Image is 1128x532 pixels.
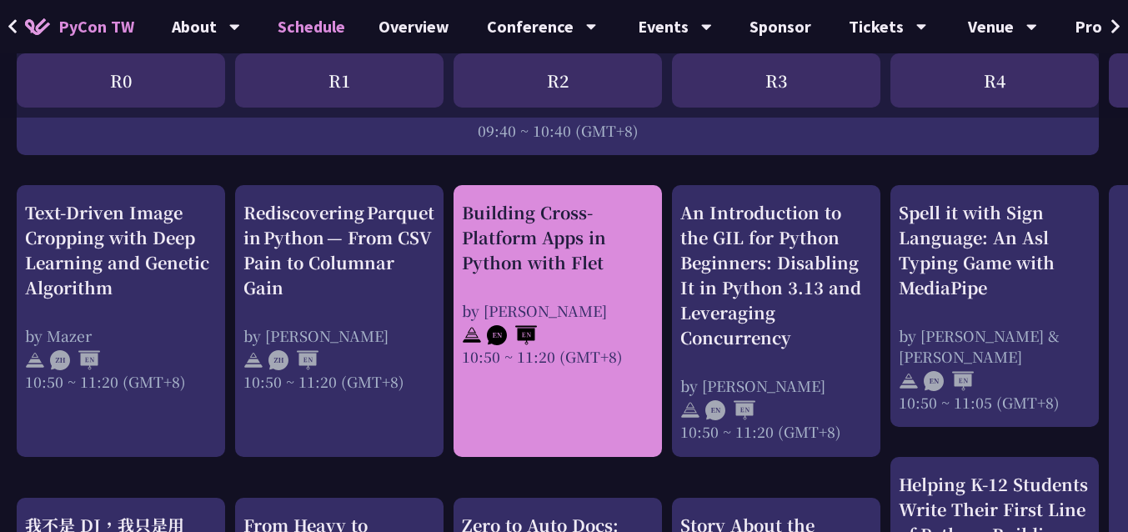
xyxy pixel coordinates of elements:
[50,350,100,370] img: ZHEN.371966e.svg
[890,53,1099,108] div: R4
[899,392,1090,413] div: 10:50 ~ 11:05 (GMT+8)
[235,53,444,108] div: R1
[58,14,134,39] span: PyCon TW
[8,6,151,48] a: PyCon TW
[25,371,217,392] div: 10:50 ~ 11:20 (GMT+8)
[25,120,1090,141] div: 09:40 ~ 10:40 (GMT+8)
[17,53,225,108] div: R0
[899,325,1090,367] div: by [PERSON_NAME] & [PERSON_NAME]
[243,200,435,392] a: Rediscovering Parquet in Python — From CSV Pain to Columnar Gain by [PERSON_NAME] 10:50 ~ 11:20 (...
[243,350,263,370] img: svg+xml;base64,PHN2ZyB4bWxucz0iaHR0cDovL3d3dy53My5vcmcvMjAwMC9zdmciIHdpZHRoPSIyNCIgaGVpZ2h0PSIyNC...
[243,371,435,392] div: 10:50 ~ 11:20 (GMT+8)
[25,325,217,346] div: by Mazer
[487,325,537,345] img: ENEN.5a408d1.svg
[25,18,50,35] img: Home icon of PyCon TW 2025
[462,346,654,367] div: 10:50 ~ 11:20 (GMT+8)
[462,200,654,367] a: Building Cross-Platform Apps in Python with Flet by [PERSON_NAME] 10:50 ~ 11:20 (GMT+8)
[924,371,974,391] img: ENEN.5a408d1.svg
[680,375,872,396] div: by [PERSON_NAME]
[462,300,654,321] div: by [PERSON_NAME]
[680,200,872,350] div: An Introduction to the GIL for Python Beginners: Disabling It in Python 3.13 and Leveraging Concu...
[705,400,755,420] img: ENEN.5a408d1.svg
[680,400,700,420] img: svg+xml;base64,PHN2ZyB4bWxucz0iaHR0cDovL3d3dy53My5vcmcvMjAwMC9zdmciIHdpZHRoPSIyNCIgaGVpZ2h0PSIyNC...
[25,200,217,392] a: Text-Driven Image Cropping with Deep Learning and Genetic Algorithm by Mazer 10:50 ~ 11:20 (GMT+8)
[25,200,217,300] div: Text-Driven Image Cropping with Deep Learning and Genetic Algorithm
[899,200,1090,413] a: Spell it with Sign Language: An Asl Typing Game with MediaPipe by [PERSON_NAME] & [PERSON_NAME] 1...
[680,200,872,442] a: An Introduction to the GIL for Python Beginners: Disabling It in Python 3.13 and Leveraging Concu...
[672,53,880,108] div: R3
[680,421,872,442] div: 10:50 ~ 11:20 (GMT+8)
[268,350,318,370] img: ZHEN.371966e.svg
[899,371,919,391] img: svg+xml;base64,PHN2ZyB4bWxucz0iaHR0cDovL3d3dy53My5vcmcvMjAwMC9zdmciIHdpZHRoPSIyNCIgaGVpZ2h0PSIyNC...
[243,200,435,300] div: Rediscovering Parquet in Python — From CSV Pain to Columnar Gain
[899,200,1090,300] div: Spell it with Sign Language: An Asl Typing Game with MediaPipe
[462,200,654,275] div: Building Cross-Platform Apps in Python with Flet
[454,53,662,108] div: R2
[462,325,482,345] img: svg+xml;base64,PHN2ZyB4bWxucz0iaHR0cDovL3d3dy53My5vcmcvMjAwMC9zdmciIHdpZHRoPSIyNCIgaGVpZ2h0PSIyNC...
[243,325,435,346] div: by [PERSON_NAME]
[25,350,45,370] img: svg+xml;base64,PHN2ZyB4bWxucz0iaHR0cDovL3d3dy53My5vcmcvMjAwMC9zdmciIHdpZHRoPSIyNCIgaGVpZ2h0PSIyNC...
